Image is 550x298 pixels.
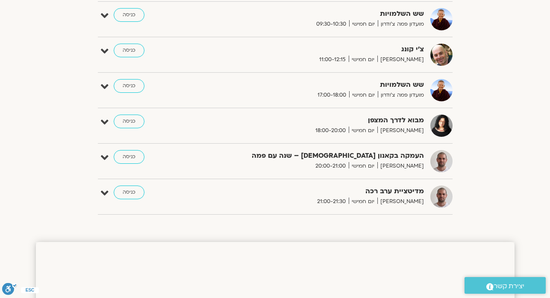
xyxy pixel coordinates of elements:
[114,150,144,164] a: כניסה
[378,91,424,100] span: מועדון פמה צ'ודרון
[215,79,424,91] strong: שש השלמויות
[114,44,144,57] a: כניסה
[215,115,424,126] strong: מבוא לדרך המצפן
[312,162,349,171] span: 20:00-21:00
[349,91,378,100] span: יום חמישי
[377,126,424,135] span: [PERSON_NAME]
[315,91,349,100] span: 17:00-18:00
[465,277,546,294] a: יצירת קשר
[349,20,378,29] span: יום חמישי
[349,126,377,135] span: יום חמישי
[215,44,424,55] strong: צ'י קונג
[349,162,377,171] span: יום חמישי
[114,8,144,22] a: כניסה
[215,186,424,197] strong: מדיטציית ערב רכה
[377,162,424,171] span: [PERSON_NAME]
[349,55,377,64] span: יום חמישי
[114,115,144,128] a: כניסה
[114,79,144,93] a: כניסה
[314,197,349,206] span: 21:00-21:30
[349,197,377,206] span: יום חמישי
[377,197,424,206] span: [PERSON_NAME]
[215,8,424,20] strong: שש השלמויות
[312,126,349,135] span: 18:00-20:00
[313,20,349,29] span: 09:30-10:30
[215,150,424,162] strong: העמקה בקאנון [DEMOGRAPHIC_DATA] – שנה עם פמה
[114,186,144,199] a: כניסה
[377,55,424,64] span: [PERSON_NAME]
[378,20,424,29] span: מועדון פמה צ'ודרון
[316,55,349,64] span: 11:00-12:15
[494,280,524,292] span: יצירת קשר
